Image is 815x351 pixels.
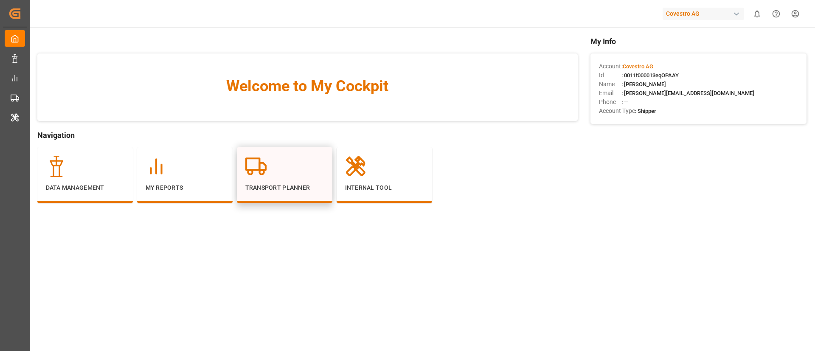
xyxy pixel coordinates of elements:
p: Data Management [46,183,124,192]
span: : [PERSON_NAME][EMAIL_ADDRESS][DOMAIN_NAME] [621,90,754,96]
span: : [PERSON_NAME] [621,81,666,87]
span: : — [621,99,628,105]
div: Covestro AG [663,8,744,20]
span: Email [599,89,621,98]
span: My Info [590,36,807,47]
button: Covestro AG [663,6,748,22]
span: Name [599,80,621,89]
span: Navigation [37,129,578,141]
span: Id [599,71,621,80]
p: Transport Planner [245,183,324,192]
span: Account Type [599,107,635,115]
p: Internal Tool [345,183,424,192]
span: : [621,63,653,70]
span: Account [599,62,621,71]
p: My Reports [146,183,224,192]
button: Help Center [767,4,786,23]
span: : Shipper [635,108,656,114]
button: show 0 new notifications [748,4,767,23]
span: Covestro AG [623,63,653,70]
span: Phone [599,98,621,107]
span: Welcome to My Cockpit [54,75,561,98]
span: : 0011t000013eqOPAAY [621,72,679,79]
